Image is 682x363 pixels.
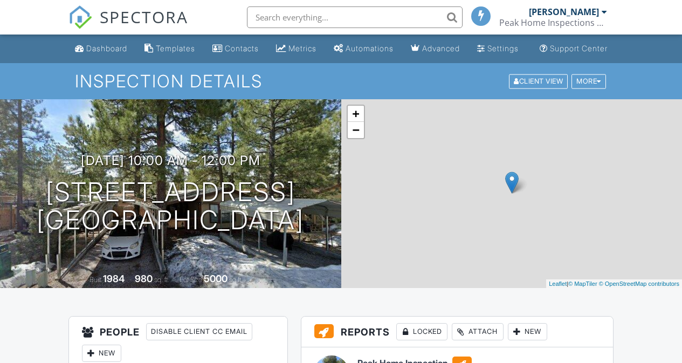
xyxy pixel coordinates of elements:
div: Dashboard [86,44,127,53]
a: Automations (Basic) [329,39,398,59]
div: More [571,74,606,88]
div: Peak Home Inspections of Northern Arizona [499,17,607,28]
div: Contacts [225,44,259,53]
a: Contacts [208,39,263,59]
span: sq. ft. [154,276,169,284]
div: Support Center [550,44,608,53]
a: Metrics [272,39,321,59]
div: New [82,345,121,362]
div: Metrics [288,44,316,53]
a: Zoom out [348,122,364,138]
a: Dashboard [71,39,132,59]
a: Advanced [407,39,464,59]
div: Locked [396,323,447,340]
span: sq.ft. [229,276,243,284]
a: Settings [473,39,523,59]
div: | [546,279,682,289]
div: 5000 [204,273,228,284]
a: Templates [140,39,199,59]
div: Templates [156,44,195,53]
h1: Inspection Details [75,72,607,91]
a: Support Center [535,39,612,59]
a: © OpenStreetMap contributors [599,280,679,287]
span: SPECTORA [100,5,188,28]
div: Settings [487,44,519,53]
div: 1984 [103,273,125,284]
a: Client View [508,77,570,85]
div: Automations [346,44,394,53]
input: Search everything... [247,6,463,28]
a: Leaflet [549,280,567,287]
span: Built [89,276,101,284]
div: Advanced [422,44,460,53]
a: © MapTiler [568,280,597,287]
span: Lot Size [180,276,202,284]
div: Attach [452,323,504,340]
a: Zoom in [348,106,364,122]
div: 980 [135,273,153,284]
div: Disable Client CC Email [146,323,252,340]
img: The Best Home Inspection Software - Spectora [68,5,92,29]
a: SPECTORA [68,15,188,37]
div: [PERSON_NAME] [529,6,599,17]
div: New [508,323,547,340]
h1: [STREET_ADDRESS] [GEOGRAPHIC_DATA] [37,178,304,235]
div: Client View [509,74,568,88]
h3: [DATE] 10:00 am - 12:00 pm [81,153,260,168]
h3: Reports [301,317,613,347]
